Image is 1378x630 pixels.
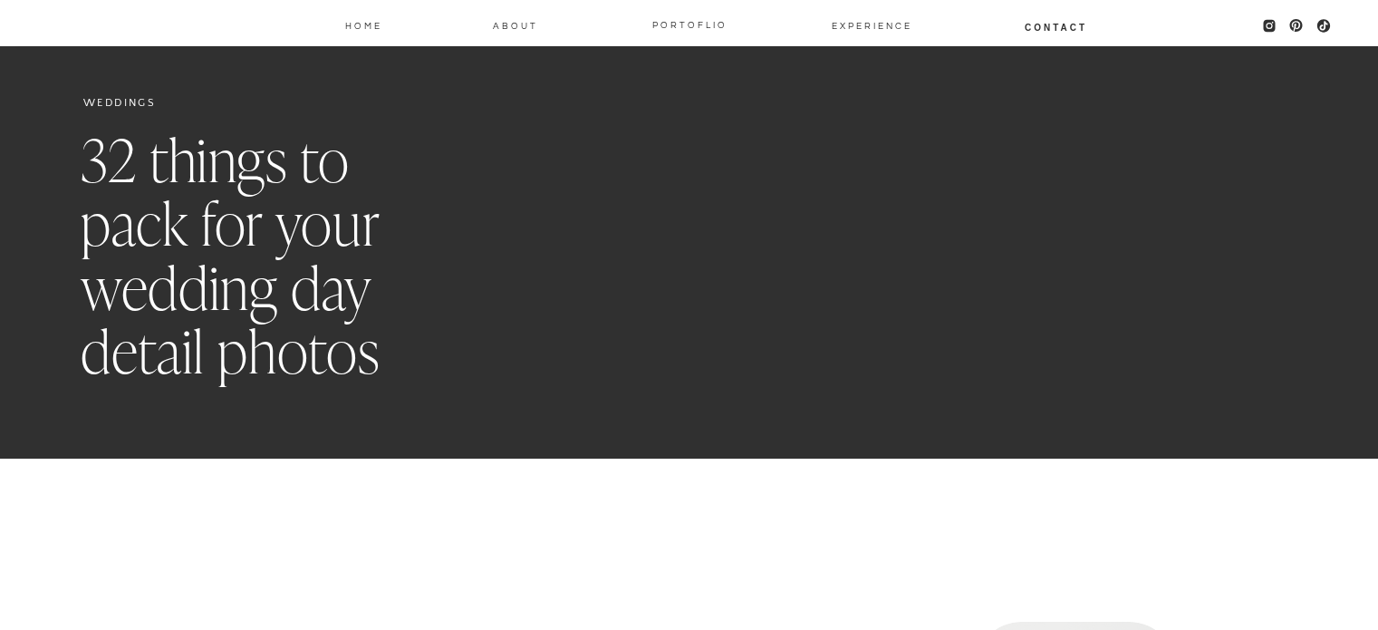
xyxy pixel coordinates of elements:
[81,131,463,386] h1: 32 things to pack for your wedding day detail photos
[832,17,898,32] a: EXPERIENCE
[1024,19,1089,34] a: Contact
[344,17,384,32] a: Home
[645,16,735,31] a: PORTOFLIO
[83,97,156,109] a: Weddings
[492,17,539,32] a: About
